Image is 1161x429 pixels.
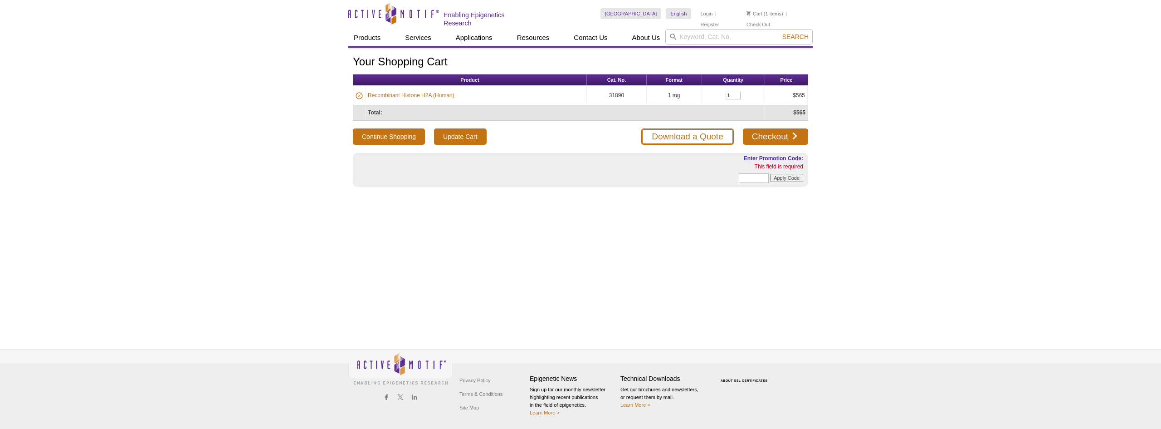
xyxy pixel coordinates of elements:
[568,29,613,46] a: Contact Us
[700,10,712,17] a: Login
[665,29,813,44] input: Keyword, Cat. No.
[512,29,555,46] a: Resources
[641,128,733,145] a: Download a Quote
[600,8,662,19] a: [GEOGRAPHIC_DATA]
[746,10,762,17] a: Cart
[353,56,808,69] h1: Your Shopping Cart
[620,402,650,408] a: Learn More >
[444,11,534,27] h2: Enabling Epigenetics Research
[647,86,702,105] td: 1 mg
[530,375,616,383] h4: Epigenetic News
[450,29,498,46] a: Applications
[620,386,707,409] p: Get our brochures and newsletters, or request them by mail.
[793,109,805,116] strong: $565
[746,8,783,19] li: (1 items)
[746,11,751,15] img: Your Cart
[457,401,481,414] a: Site Map
[780,33,811,41] button: Search
[353,128,425,145] button: Continue Shopping
[460,77,479,83] span: Product
[530,386,616,417] p: Sign up for our monthly newsletter highlighting recent publications in the field of epigenetics.
[780,77,792,83] span: Price
[785,8,787,19] li: |
[765,86,808,105] td: $565
[715,8,717,19] li: |
[746,21,770,28] a: Check Out
[666,77,683,83] span: Format
[530,410,560,415] a: Learn More >
[700,21,719,28] a: Register
[400,29,437,46] a: Services
[666,8,691,19] a: English
[627,29,666,46] a: About Us
[743,155,803,162] label: Enter Promotion Code:
[348,29,386,46] a: Products
[434,128,486,145] input: Update Cart
[368,109,382,116] strong: Total:
[770,174,803,182] input: Apply Code
[711,366,779,386] table: Click to Verify - This site chose Symantec SSL for secure e-commerce and confidential communicati...
[457,387,505,401] a: Terms & Conditions
[721,379,768,382] a: ABOUT SSL CERTIFICATES
[743,128,808,145] a: Checkout
[348,350,453,387] img: Active Motif,
[457,374,493,387] a: Privacy Policy
[723,77,743,83] span: Quantity
[587,86,647,105] td: 31890
[620,375,707,383] h4: Technical Downloads
[368,91,454,99] a: Recombinant Histone H2A (Human)
[644,163,803,171] li: This field is required
[607,77,626,83] span: Cat. No.
[782,33,809,40] span: Search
